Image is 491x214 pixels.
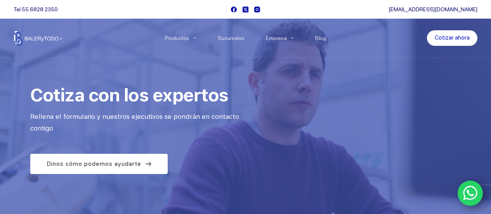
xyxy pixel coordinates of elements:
[427,30,477,46] a: Cotizar ahora
[14,6,58,12] span: Tel.
[30,84,228,106] span: Cotiza con los expertos
[389,6,477,12] a: [EMAIL_ADDRESS][DOMAIN_NAME]
[30,154,168,174] a: Dinos cómo podemos ayudarte
[243,7,248,12] a: X (Twitter)
[254,7,260,12] a: Instagram
[14,31,62,45] img: Balerytodo
[154,19,337,57] nav: Menu Principal
[30,113,241,132] span: Rellena el formulario y nuestros ejecutivos se pondrán en contacto contigo
[458,181,483,206] a: WhatsApp
[22,6,58,12] a: 55 6828 2350
[231,7,237,12] a: Facebook
[47,159,141,169] span: Dinos cómo podemos ayudarte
